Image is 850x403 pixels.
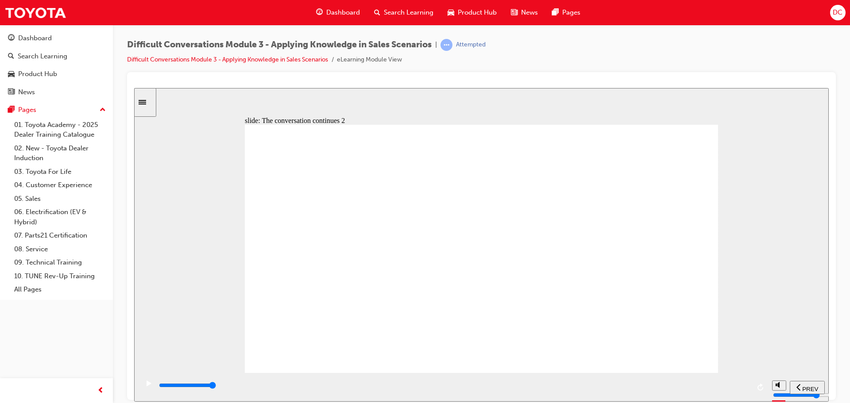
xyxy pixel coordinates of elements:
[11,192,109,206] a: 05. Sales
[638,285,651,314] div: misc controls
[127,56,328,63] a: Difficult Conversations Module 3 - Applying Knowledge in Sales Scenarios
[11,165,109,179] a: 03. Toyota For Life
[440,4,504,22] a: car-iconProduct Hub
[4,30,109,46] a: Dashboard
[448,7,454,18] span: car-icon
[638,292,652,303] button: volume
[656,285,691,314] nav: slide navigation
[620,293,634,306] button: replay
[374,7,380,18] span: search-icon
[127,40,432,50] span: Difficult Conversations Module 3 - Applying Knowledge in Sales Scenarios
[504,4,545,22] a: news-iconNews
[25,294,82,301] input: slide progress
[8,35,15,42] span: guage-icon
[545,4,587,22] a: pages-iconPages
[4,102,109,118] button: Pages
[11,118,109,142] a: 01. Toyota Academy - 2025 Dealer Training Catalogue
[11,229,109,242] a: 07. Parts21 Certification
[11,178,109,192] a: 04. Customer Experience
[511,7,518,18] span: news-icon
[833,8,842,18] span: DC
[440,39,452,51] span: learningRecordVerb_ATTEMPT-icon
[316,7,323,18] span: guage-icon
[8,70,15,78] span: car-icon
[97,385,104,396] span: prev-icon
[11,205,109,229] a: 06. Electrification (EV & Hybrid)
[4,292,19,307] button: play/pause
[668,298,684,304] span: PREV
[11,142,109,165] a: 02. New - Toyota Dealer Induction
[4,3,66,23] img: Trak
[18,33,52,43] div: Dashboard
[18,105,36,115] div: Pages
[8,53,14,61] span: search-icon
[367,4,440,22] a: search-iconSearch Learning
[521,8,538,18] span: News
[4,84,109,100] a: News
[4,48,109,65] a: Search Learning
[562,8,580,18] span: Pages
[384,8,433,18] span: Search Learning
[18,69,57,79] div: Product Hub
[435,40,437,50] span: |
[8,106,15,114] span: pages-icon
[11,269,109,283] a: 10. TUNE Rev-Up Training
[639,303,696,311] input: volume
[11,283,109,296] a: All Pages
[18,51,67,61] div: Search Learning
[4,285,634,314] div: playback controls
[830,5,846,20] button: DC
[458,8,497,18] span: Product Hub
[100,104,106,116] span: up-icon
[656,293,691,306] button: previous
[4,28,109,102] button: DashboardSearch LearningProduct HubNews
[11,242,109,256] a: 08. Service
[309,4,367,22] a: guage-iconDashboard
[337,55,402,65] li: eLearning Module View
[8,88,15,96] span: news-icon
[456,41,486,49] div: Attempted
[4,66,109,82] a: Product Hub
[552,7,559,18] span: pages-icon
[18,87,35,97] div: News
[326,8,360,18] span: Dashboard
[11,256,109,269] a: 09. Technical Training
